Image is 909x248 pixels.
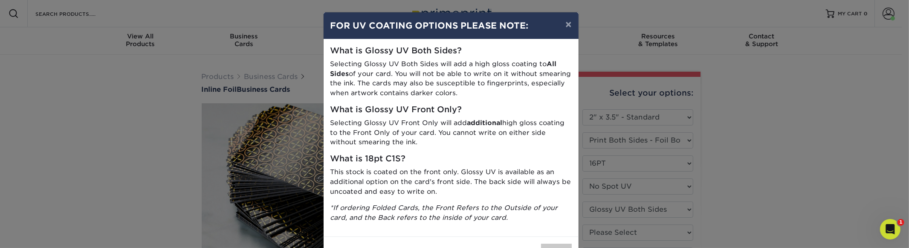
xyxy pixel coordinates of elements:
[330,167,572,196] p: This stock is coated on the front only. Glossy UV is available as an additional option on the car...
[559,12,578,36] button: ×
[330,105,572,115] h5: What is Glossy UV Front Only?
[880,219,900,239] iframe: Intercom live chat
[467,119,503,127] strong: additional
[330,118,572,147] p: Selecting Glossy UV Front Only will add high gloss coating to the Front Only of your card. You ca...
[330,59,572,98] p: Selecting Glossy UV Both Sides will add a high gloss coating to of your card. You will not be abl...
[330,204,558,222] i: *If ordering Folded Cards, the Front Refers to the Outside of your card, and the Back refers to t...
[897,219,904,226] span: 1
[330,60,557,78] strong: All Sides
[330,46,572,56] h5: What is Glossy UV Both Sides?
[330,19,572,32] h4: FOR UV COATING OPTIONS PLEASE NOTE:
[330,154,572,164] h5: What is 18pt C1S?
